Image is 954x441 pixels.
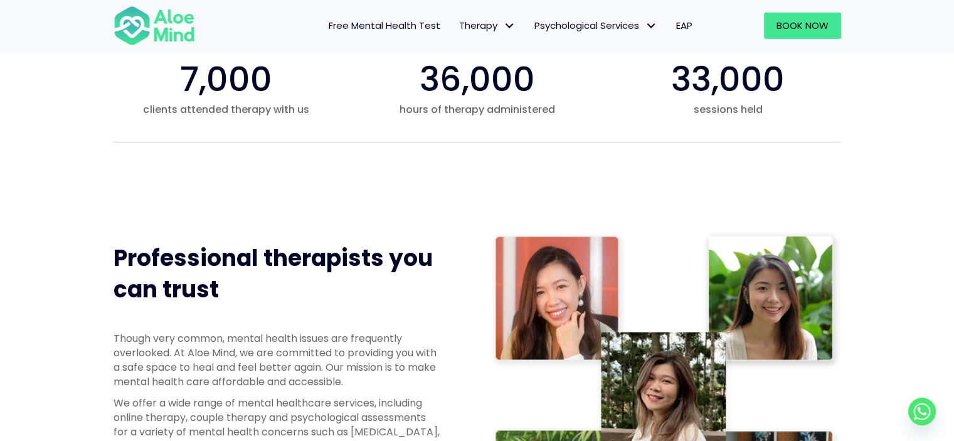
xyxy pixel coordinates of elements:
[364,102,590,117] span: hours of therapy administered
[459,19,516,32] span: Therapy
[642,17,660,35] span: Psychological Services: submenu
[667,13,702,39] a: EAP
[450,13,525,39] a: TherapyTherapy: submenu
[319,13,450,39] a: Free Mental Health Test
[114,331,440,390] p: Though very common, mental health issues are frequently overlooked. At Aloe Mind, we are committe...
[114,242,433,306] span: Professional therapists you can trust
[114,102,339,117] span: clients attended therapy with us
[534,19,657,32] span: Psychological Services
[114,5,195,46] img: Aloe mind Logo
[615,102,840,117] span: sessions held
[676,19,692,32] span: EAP
[419,55,534,103] span: 36,000
[525,13,667,39] a: Psychological ServicesPsychological Services: submenu
[776,19,829,32] span: Book Now
[180,55,272,103] span: 7,000
[908,398,936,425] a: Whatsapp
[764,13,841,39] a: Book Now
[671,55,785,103] span: 33,000
[211,13,702,39] nav: Menu
[501,17,519,35] span: Therapy: submenu
[329,19,440,32] span: Free Mental Health Test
